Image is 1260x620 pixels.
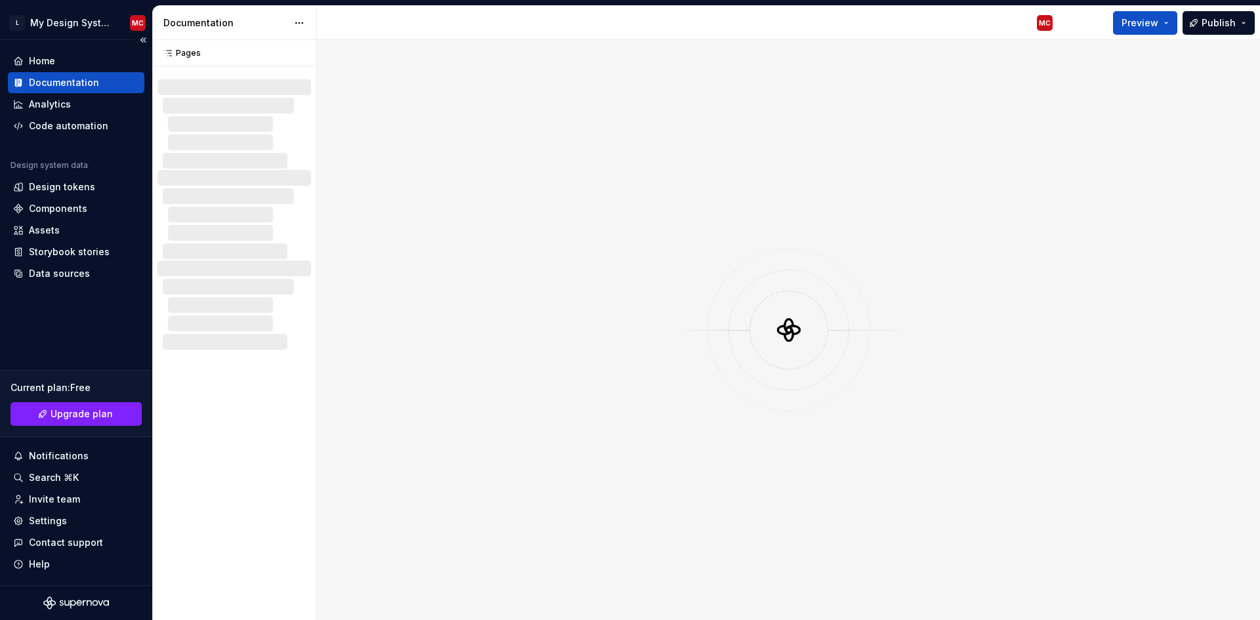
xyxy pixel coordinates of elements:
[8,489,144,510] a: Invite team
[29,558,50,571] div: Help
[29,98,71,111] div: Analytics
[8,241,144,262] a: Storybook stories
[8,176,144,197] a: Design tokens
[29,493,80,506] div: Invite team
[1122,16,1158,30] span: Preview
[29,449,89,463] div: Notifications
[29,514,67,527] div: Settings
[8,198,144,219] a: Components
[1113,11,1177,35] button: Preview
[132,18,144,28] div: MC
[29,119,108,133] div: Code automation
[30,16,114,30] div: My Design System
[8,554,144,575] button: Help
[8,532,144,553] button: Contact support
[29,536,103,549] div: Contact support
[8,220,144,241] a: Assets
[8,263,144,284] a: Data sources
[29,180,95,194] div: Design tokens
[1183,11,1255,35] button: Publish
[163,16,287,30] div: Documentation
[8,94,144,115] a: Analytics
[157,48,201,58] div: Pages
[1202,16,1236,30] span: Publish
[8,51,144,72] a: Home
[10,402,142,426] a: Upgrade plan
[134,31,152,49] button: Collapse sidebar
[8,510,144,531] a: Settings
[3,9,150,37] button: LMy Design SystemMC
[29,245,110,258] div: Storybook stories
[10,160,88,171] div: Design system data
[51,407,113,421] span: Upgrade plan
[10,381,142,394] div: Current plan : Free
[43,596,109,610] svg: Supernova Logo
[29,267,90,280] div: Data sources
[1039,18,1051,28] div: MC
[29,224,60,237] div: Assets
[8,445,144,466] button: Notifications
[8,115,144,136] a: Code automation
[8,467,144,488] button: Search ⌘K
[29,471,79,484] div: Search ⌘K
[9,15,25,31] div: L
[29,54,55,68] div: Home
[29,202,87,215] div: Components
[29,76,99,89] div: Documentation
[8,72,144,93] a: Documentation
